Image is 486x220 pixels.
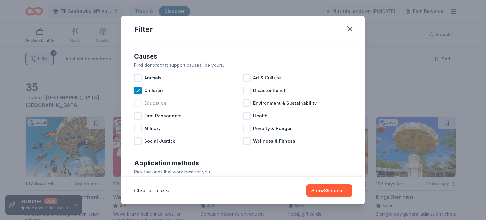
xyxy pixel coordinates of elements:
span: Military [144,125,161,132]
span: Education [144,99,166,107]
span: Children [144,87,163,94]
div: Find donors that support causes like yours. [134,61,352,69]
span: Disaster Relief [253,87,286,94]
div: Pick the ones that work best for you. [134,168,352,176]
button: Show35 donors [306,184,352,197]
span: Health [253,112,268,120]
span: First Responders [144,112,182,120]
div: Application methods [134,158,352,168]
span: Art & Culture [253,74,281,82]
span: Animals [144,74,162,82]
button: Clear all filters [134,187,169,194]
div: Filter [134,24,153,35]
span: Social Justice [144,137,176,145]
div: Causes [134,51,352,61]
span: Poverty & Hunger [253,125,292,132]
span: Wellness & Fitness [253,137,295,145]
span: Environment & Sustainability [253,99,317,107]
